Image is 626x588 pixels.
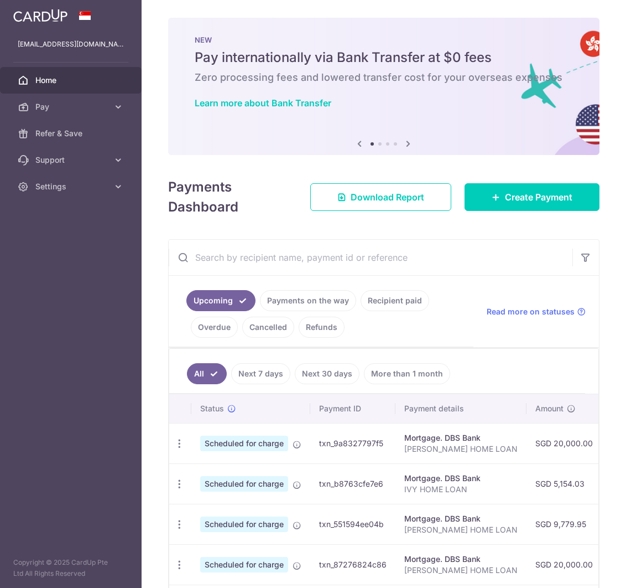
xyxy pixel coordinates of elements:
p: [PERSON_NAME] HOME LOAN [404,443,518,455]
a: Learn more about Bank Transfer [195,97,331,109]
div: Mortgage. DBS Bank [404,473,518,484]
p: NEW [195,35,573,44]
p: [EMAIL_ADDRESS][DOMAIN_NAME] [18,39,124,50]
td: txn_87276824c86 [310,544,395,585]
span: Refer & Save [35,128,108,139]
div: Mortgage. DBS Bank [404,432,518,443]
a: All [187,363,227,384]
td: txn_9a8327797f5 [310,423,395,463]
a: Upcoming [186,290,255,311]
a: Refunds [299,317,345,338]
a: Next 30 days [295,363,359,384]
a: Overdue [191,317,238,338]
span: Create Payment [505,190,572,204]
td: txn_b8763cfe7e6 [310,463,395,504]
h6: Zero processing fees and lowered transfer cost for your overseas expenses [195,71,573,84]
p: IVY HOME LOAN [404,484,518,495]
td: SGD 9,779.95 [526,504,602,544]
th: Payment ID [310,394,395,423]
span: Download Report [351,190,424,204]
a: Read more on statuses [487,306,586,317]
div: Mortgage. DBS Bank [404,554,518,565]
span: Status [200,403,224,414]
a: Cancelled [242,317,294,338]
h4: Payments Dashboard [168,177,290,217]
span: Settings [35,181,108,192]
td: txn_551594ee04b [310,504,395,544]
span: Amount [535,403,564,414]
a: Recipient paid [361,290,429,311]
th: Payment details [395,394,526,423]
div: Mortgage. DBS Bank [404,513,518,524]
td: SGD 20,000.00 [526,423,602,463]
p: [PERSON_NAME] HOME LOAN [404,524,518,535]
img: CardUp [13,9,67,22]
span: Home [35,75,108,86]
input: Search by recipient name, payment id or reference [169,240,572,275]
span: Scheduled for charge [200,436,288,451]
p: [PERSON_NAME] HOME LOAN [404,565,518,576]
span: Support [35,154,108,166]
a: Download Report [310,183,451,211]
td: SGD 5,154.03 [526,463,602,504]
span: Scheduled for charge [200,476,288,492]
span: Read more on statuses [487,306,575,317]
img: Bank transfer banner [168,18,599,155]
a: Next 7 days [231,363,290,384]
td: SGD 20,000.00 [526,544,602,585]
a: Create Payment [465,183,599,211]
a: Payments on the way [260,290,356,311]
h5: Pay internationally via Bank Transfer at $0 fees [195,49,573,66]
a: More than 1 month [364,363,450,384]
span: Pay [35,101,108,112]
span: Scheduled for charge [200,557,288,572]
span: Scheduled for charge [200,517,288,532]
